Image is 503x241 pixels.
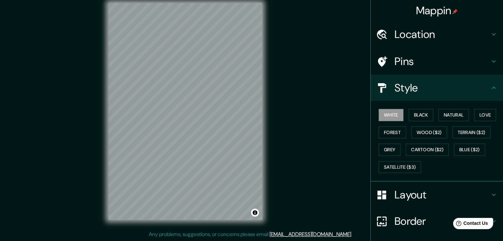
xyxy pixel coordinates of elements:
p: Any problems, suggestions, or concerns please email . [149,230,352,238]
img: pin-icon.png [452,9,458,14]
h4: Style [395,81,490,94]
h4: Pins [395,55,490,68]
button: Love [474,109,496,121]
button: Toggle attribution [251,209,259,217]
button: Terrain ($2) [452,126,491,139]
button: Forest [379,126,406,139]
div: . [352,230,353,238]
h4: Mappin [416,4,458,17]
h4: Layout [395,188,490,201]
div: Border [371,208,503,234]
div: . [353,230,355,238]
canvas: Map [108,3,262,220]
button: Wood ($2) [411,126,447,139]
iframe: Help widget launcher [444,215,496,234]
button: Satellite ($3) [379,161,421,173]
button: Grey [379,144,400,156]
h4: Border [395,215,490,228]
div: Layout [371,182,503,208]
button: Black [409,109,434,121]
div: Location [371,21,503,48]
h4: Location [395,28,490,41]
button: Blue ($2) [454,144,485,156]
button: Cartoon ($2) [406,144,449,156]
button: Natural [439,109,469,121]
a: [EMAIL_ADDRESS][DOMAIN_NAME] [270,231,351,238]
div: Style [371,75,503,101]
button: White [379,109,403,121]
div: Pins [371,48,503,75]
